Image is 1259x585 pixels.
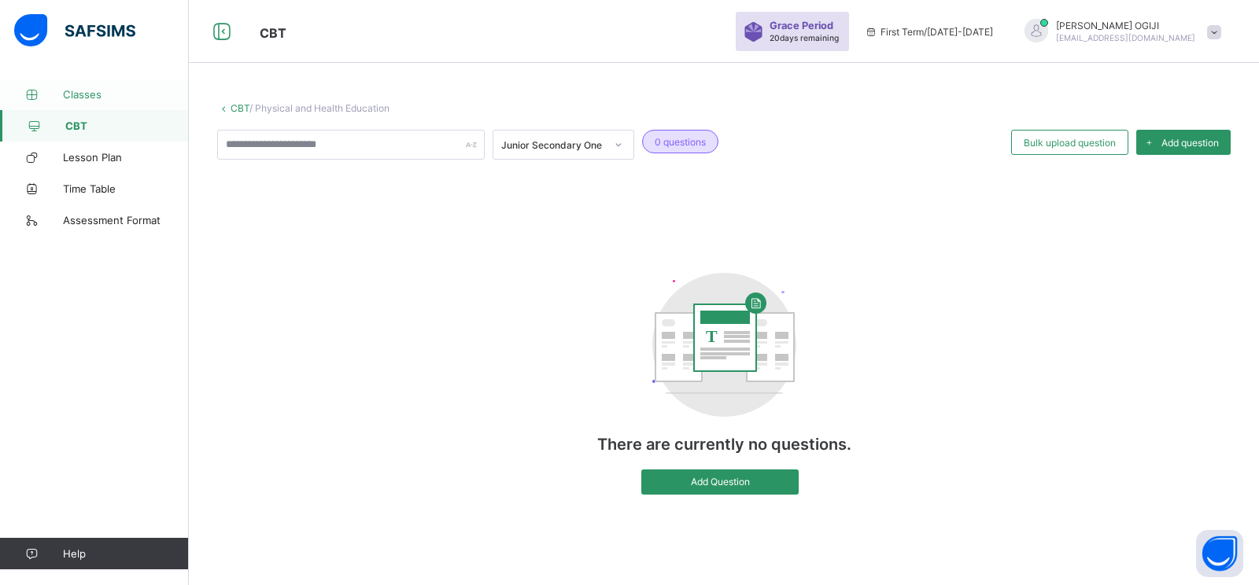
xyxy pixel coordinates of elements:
[249,102,390,114] span: / Physical and Health Education
[63,151,189,164] span: Lesson Plan
[14,14,135,47] img: safsims
[1009,19,1229,45] div: CLEMENTOGIJI
[1056,33,1195,42] span: [EMAIL_ADDRESS][DOMAIN_NAME]
[1161,137,1219,149] span: Add question
[770,33,839,42] span: 20 days remaining
[567,435,881,454] p: There are currently no questions.
[865,26,993,38] span: session/term information
[63,214,189,226] span: Assessment Format
[1024,137,1116,149] span: Bulk upload question
[1056,20,1195,31] span: [PERSON_NAME] OGIJI
[705,326,717,346] tspan: T
[744,22,763,42] img: sticker-purple.71386a28dfed39d6af7621340158ba97.svg
[501,139,605,151] div: Junior Secondary One
[260,25,286,41] span: CBT
[653,476,787,487] span: Add Question
[65,120,189,132] span: CBT
[567,257,881,510] div: There are currently no questions.
[770,20,833,31] span: Grace Period
[655,136,706,148] span: 0 questions
[63,182,189,195] span: Time Table
[63,547,188,560] span: Help
[1196,530,1243,577] button: Open asap
[63,88,189,101] span: Classes
[231,102,249,114] a: CBT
